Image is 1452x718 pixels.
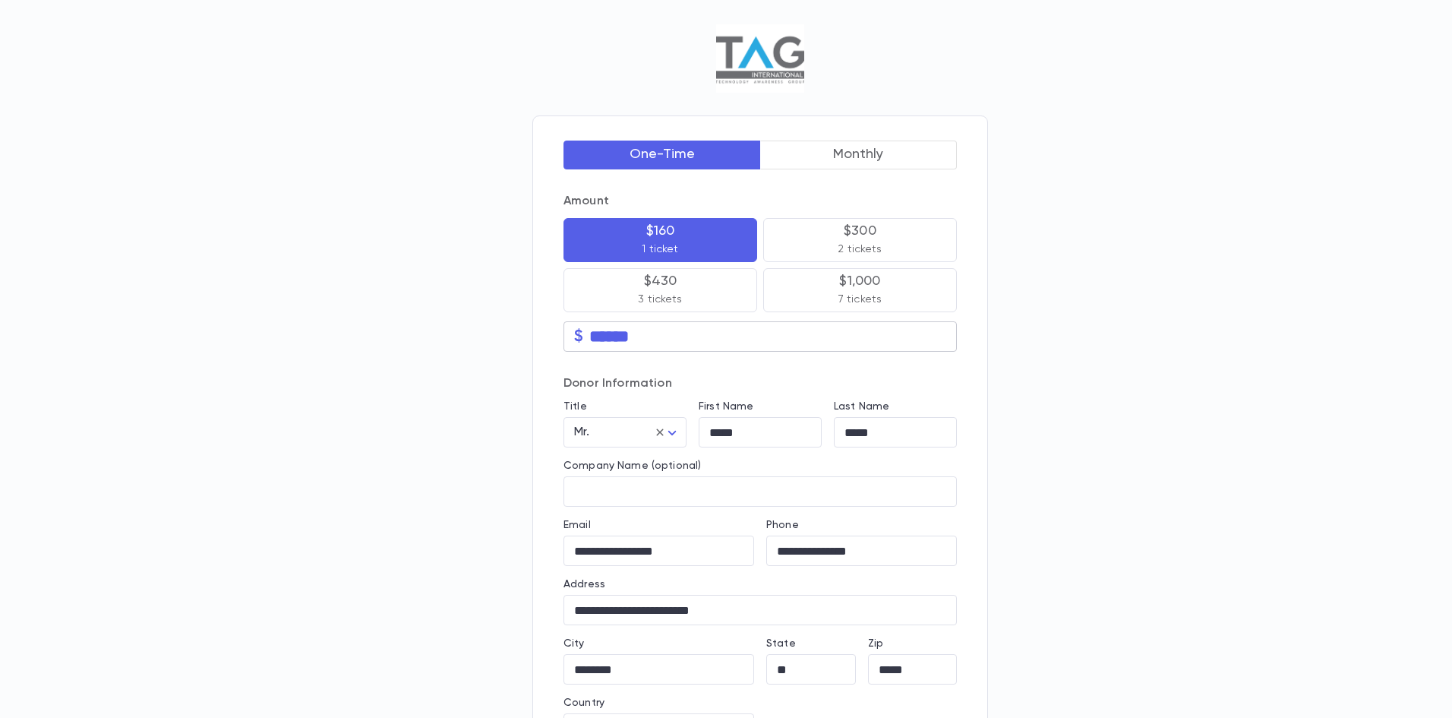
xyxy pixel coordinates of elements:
[868,637,883,650] label: Zip
[563,268,757,312] button: $4303 tickets
[699,400,753,413] label: First Name
[563,519,591,531] label: Email
[644,274,677,289] p: $430
[838,242,882,257] p: 2 tickets
[563,637,585,650] label: City
[563,578,605,590] label: Address
[563,418,687,448] div: Mr.
[834,400,889,413] label: Last Name
[760,141,958,169] button: Monthly
[563,376,957,391] p: Donor Information
[839,274,880,289] p: $1,000
[766,519,799,531] label: Phone
[763,218,957,262] button: $3002 tickets
[563,218,757,262] button: $1601 ticket
[563,141,761,169] button: One-Time
[638,292,682,307] p: 3 tickets
[574,426,589,438] span: Mr.
[766,637,796,650] label: State
[844,223,876,239] p: $300
[763,268,957,312] button: $1,0007 tickets
[563,460,701,472] label: Company Name (optional)
[563,697,604,709] label: Country
[716,24,803,93] img: Logo
[838,292,882,307] p: 7 tickets
[646,223,675,239] p: $160
[574,329,583,344] p: $
[642,242,678,257] p: 1 ticket
[563,400,587,413] label: Title
[563,194,957,209] p: Amount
